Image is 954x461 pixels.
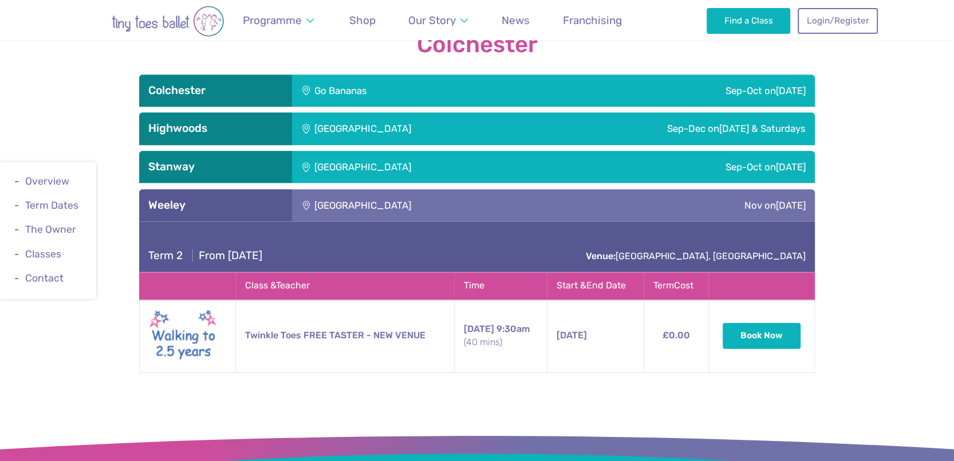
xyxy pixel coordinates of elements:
[798,8,878,33] a: Login/Register
[408,14,456,27] span: Our Story
[454,299,547,372] td: 9:30am
[586,251,806,261] a: Venue:[GEOGRAPHIC_DATA], [GEOGRAPHIC_DATA]
[723,323,801,348] button: Book Now
[25,224,76,236] a: The Owner
[501,14,529,27] span: News
[586,251,616,261] strong: Venue:
[776,85,806,96] span: [DATE]
[292,151,588,183] div: [GEOGRAPHIC_DATA]
[148,249,262,263] h4: From [DATE]
[644,272,708,299] th: Term Cost
[292,112,527,144] div: [GEOGRAPHIC_DATA]
[292,75,533,107] div: Go Bananas
[149,307,218,365] img: Walking to Twinkle New (May 2025)
[707,8,791,33] a: Find a Class
[464,336,538,349] small: (40 mins)
[148,160,283,174] h3: Stanway
[557,7,627,34] a: Franchising
[25,272,64,284] a: Contact
[25,200,78,212] a: Term Dates
[563,14,622,27] span: Franchising
[464,323,494,334] span: [DATE]
[186,249,199,262] span: |
[533,75,815,107] div: Sep-Oct on
[776,200,806,211] span: [DATE]
[237,7,319,34] a: Programme
[403,7,474,34] a: Our Story
[614,189,815,221] div: Nov on
[496,7,535,34] a: News
[344,7,381,34] a: Shop
[644,299,708,372] td: £0.00
[25,175,69,187] a: Overview
[776,161,806,173] span: [DATE]
[547,272,644,299] th: Start & End Date
[148,198,283,212] h3: Weeley
[243,14,302,27] span: Programme
[588,151,815,183] div: Sep-Oct on
[454,272,547,299] th: Time
[148,84,283,97] h3: Colchester
[235,272,454,299] th: Class & Teacher
[25,248,61,260] a: Classes
[292,189,614,221] div: [GEOGRAPHIC_DATA]
[148,122,283,135] h3: Highwoods
[557,330,587,341] span: [DATE]
[148,249,183,262] span: Term 2
[527,112,815,144] div: Sep-Dec on
[349,14,376,27] span: Shop
[235,299,454,372] td: Twinkle Toes FREE TASTER - NEW VENUE
[139,32,815,57] strong: Colchester
[719,123,806,134] span: [DATE] & Saturdays
[76,6,259,37] img: tiny toes ballet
